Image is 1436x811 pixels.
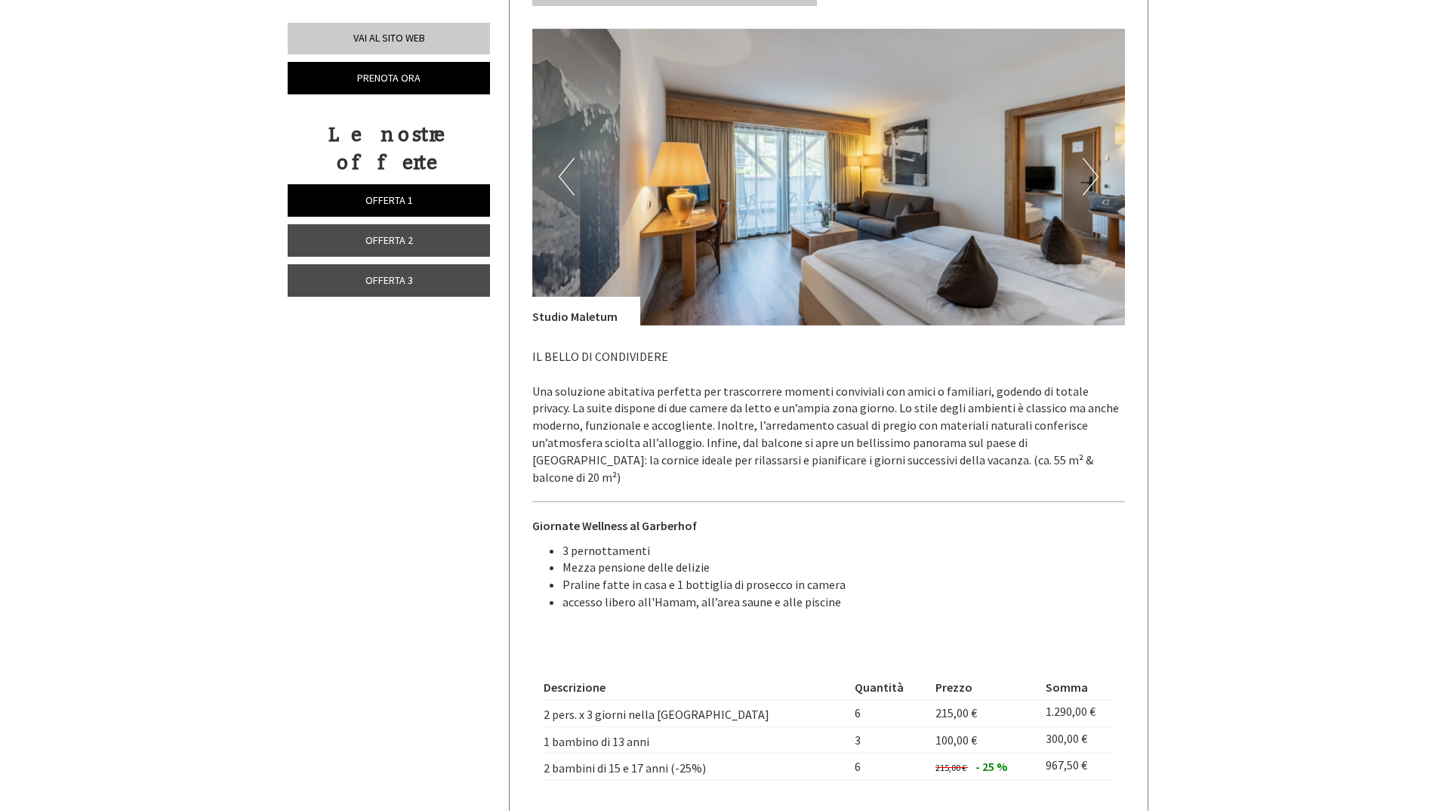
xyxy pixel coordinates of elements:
a: Prenota ora [288,62,490,94]
span: Offerta 1 [365,193,413,207]
th: Quantità [849,676,929,699]
span: - 25 % [975,759,1007,774]
td: 1.290,00 € [1040,699,1114,726]
a: Vai al sito web [288,23,490,54]
td: 6 [849,699,929,726]
td: 967,50 € [1040,754,1114,781]
li: Mezza pensione delle delizie [562,559,1126,576]
div: Studio Maletum [532,297,640,325]
p: IL BELLO DI CONDIVIDERE Una soluzione abitativa perfetta per trascorrere momenti conviviali con a... [532,348,1126,486]
span: 215,00 € [935,762,966,773]
td: 3 [849,726,929,754]
th: Descrizione [544,676,849,699]
span: 100,00 € [935,732,977,748]
span: 215,00 € [935,705,977,720]
td: 300,00 € [1040,726,1114,754]
th: Somma [1040,676,1114,699]
td: 2 bambini di 15 e 17 anni (-25%) [544,754,849,781]
th: Prezzo [929,676,1040,699]
button: Next [1083,158,1099,196]
button: Previous [559,158,575,196]
span: Offerta 2 [365,233,413,247]
div: Le nostre offerte [288,121,485,177]
span: Offerta 3 [365,273,413,287]
strong: Giornate Wellness al Garberhof [532,518,697,533]
td: 2 pers. x 3 giorni nella [GEOGRAPHIC_DATA] [544,699,849,726]
li: Praline fatte in casa e 1 bottiglia di prosecco in camera [562,576,1126,594]
img: image [532,29,1126,325]
li: accesso libero all'Hamam, all’area saune e alle piscine [562,594,1126,611]
td: 1 bambino di 13 anni [544,726,849,754]
td: 6 [849,754,929,781]
li: 3 pernottamenti [562,542,1126,560]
